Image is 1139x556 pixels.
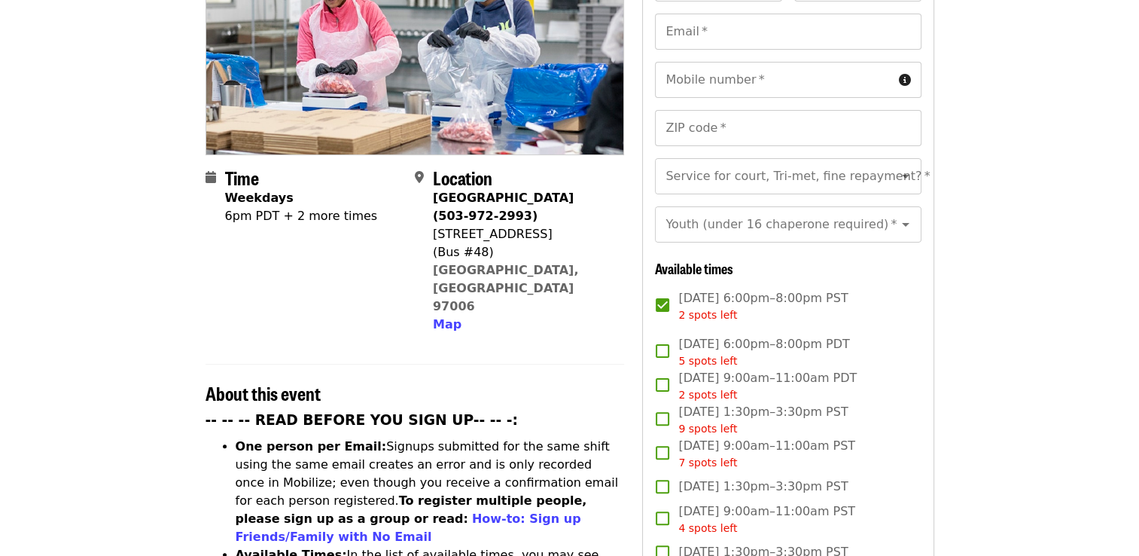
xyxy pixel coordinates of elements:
a: [GEOGRAPHIC_DATA], [GEOGRAPHIC_DATA] 97006 [433,263,579,313]
span: [DATE] 1:30pm–3:30pm PST [678,478,848,496]
span: Available times [655,258,733,278]
strong: [GEOGRAPHIC_DATA] (503-972-2993) [433,191,574,223]
strong: To register multiple people, please sign up as a group or read: [236,493,587,526]
span: [DATE] 9:00am–11:00am PST [678,503,855,536]
div: 6pm PDT + 2 more times [225,207,378,225]
span: [DATE] 6:00pm–8:00pm PST [678,289,848,323]
input: ZIP code [655,110,921,146]
span: About this event [206,380,321,406]
span: 4 spots left [678,522,737,534]
button: Open [895,166,916,187]
li: Signups submitted for the same shift using the same email creates an error and is only recorded o... [236,438,625,546]
span: Location [433,164,492,191]
input: Mobile number [655,62,892,98]
div: (Bus #48) [433,243,612,261]
span: 2 spots left [678,389,737,401]
span: [DATE] 9:00am–11:00am PDT [678,369,857,403]
i: calendar icon [206,170,216,185]
span: Time [225,164,259,191]
i: map-marker-alt icon [415,170,424,185]
a: How-to: Sign up Friends/Family with No Email [236,512,581,544]
strong: -- -- -- READ BEFORE YOU SIGN UP-- -- -: [206,412,519,428]
span: [DATE] 6:00pm–8:00pm PDT [678,335,849,369]
span: 2 spots left [678,309,737,321]
span: [DATE] 1:30pm–3:30pm PST [678,403,848,437]
span: 9 spots left [678,423,737,435]
div: [STREET_ADDRESS] [433,225,612,243]
span: 5 spots left [678,355,737,367]
input: Email [655,14,921,50]
strong: Weekdays [225,191,294,205]
button: Open [895,214,916,235]
span: [DATE] 9:00am–11:00am PST [678,437,855,471]
i: circle-info icon [899,73,911,87]
strong: One person per Email: [236,439,387,454]
span: 7 spots left [678,457,737,469]
span: Map [433,317,461,331]
button: Map [433,316,461,334]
